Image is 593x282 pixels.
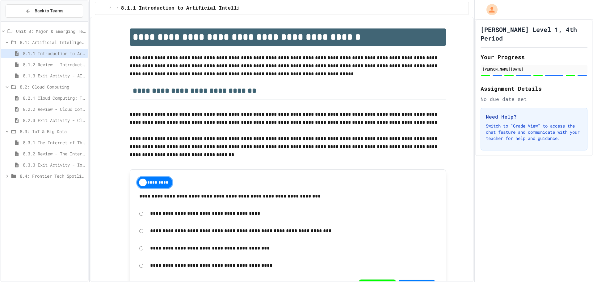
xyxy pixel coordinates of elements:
button: Back to Teams [6,4,83,18]
div: [PERSON_NAME][DATE] [482,66,586,72]
h3: Need Help? [486,113,582,120]
span: 8.1: Artificial Intelligence Basics [20,39,86,46]
span: 8.1.1 Introduction to Artificial Intelligence [121,5,254,12]
span: 8.1.1 Introduction to Artificial Intelligence [23,50,86,57]
span: Unit 8: Major & Emerging Technologies [16,28,86,34]
div: No due date set [481,95,587,103]
span: 8.3.3 Exit Activity - IoT Data Detective Challenge [23,162,86,168]
span: 8.4: Frontier Tech Spotlight [20,173,86,179]
span: / [116,6,119,11]
span: 8.2: Cloud Computing [20,84,86,90]
span: Back to Teams [35,8,63,14]
h1: [PERSON_NAME] Level 1, 4th Period [481,25,587,42]
iframe: chat widget [542,230,587,257]
span: ... [100,6,107,11]
p: Switch to "Grade View" to access the chat feature and communicate with your teacher for help and ... [486,123,582,141]
iframe: chat widget [567,257,587,276]
span: 8.2.3 Exit Activity - Cloud Service Detective [23,117,86,124]
span: 8.2.2 Review - Cloud Computing [23,106,86,112]
span: 8.1.2 Review - Introduction to Artificial Intelligence [23,61,86,68]
span: 8.3.2 Review - The Internet of Things and Big Data [23,150,86,157]
span: 8.2.1 Cloud Computing: Transforming the Digital World [23,95,86,101]
span: 8.1.3 Exit Activity - AI Detective [23,72,86,79]
div: My Account [480,2,499,17]
span: 8.3.1 The Internet of Things and Big Data: Our Connected Digital World [23,139,86,146]
h2: Your Progress [481,53,587,61]
h2: Assignment Details [481,84,587,93]
span: 8.3: IoT & Big Data [20,128,86,135]
span: / [109,6,111,11]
